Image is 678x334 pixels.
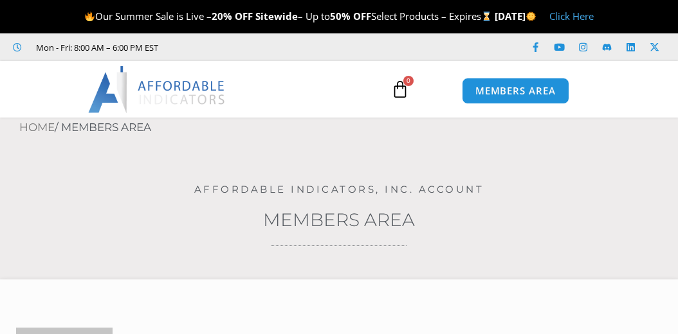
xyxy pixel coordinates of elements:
img: 🔥 [85,12,95,21]
a: Affordable Indicators, Inc. Account [194,183,484,195]
a: Click Here [549,10,594,22]
strong: 20% OFF [212,10,253,22]
img: LogoAI | Affordable Indicators – NinjaTrader [88,66,226,112]
span: Mon - Fri: 8:00 AM – 6:00 PM EST [33,40,158,55]
a: MEMBERS AREA [462,78,569,104]
span: Our Summer Sale is Live – – Up to Select Products – Expires [84,10,495,22]
span: MEMBERS AREA [475,86,556,96]
strong: [DATE] [495,10,536,22]
strong: 50% OFF [330,10,371,22]
nav: Breadcrumb [19,118,678,138]
span: 0 [403,76,414,86]
img: ⌛ [482,12,491,21]
a: Home [19,121,55,134]
a: Members Area [263,209,415,231]
img: 🌞 [526,12,536,21]
strong: Sitewide [255,10,298,22]
iframe: Customer reviews powered by Trustpilot [168,41,361,54]
a: 0 [372,71,428,108]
